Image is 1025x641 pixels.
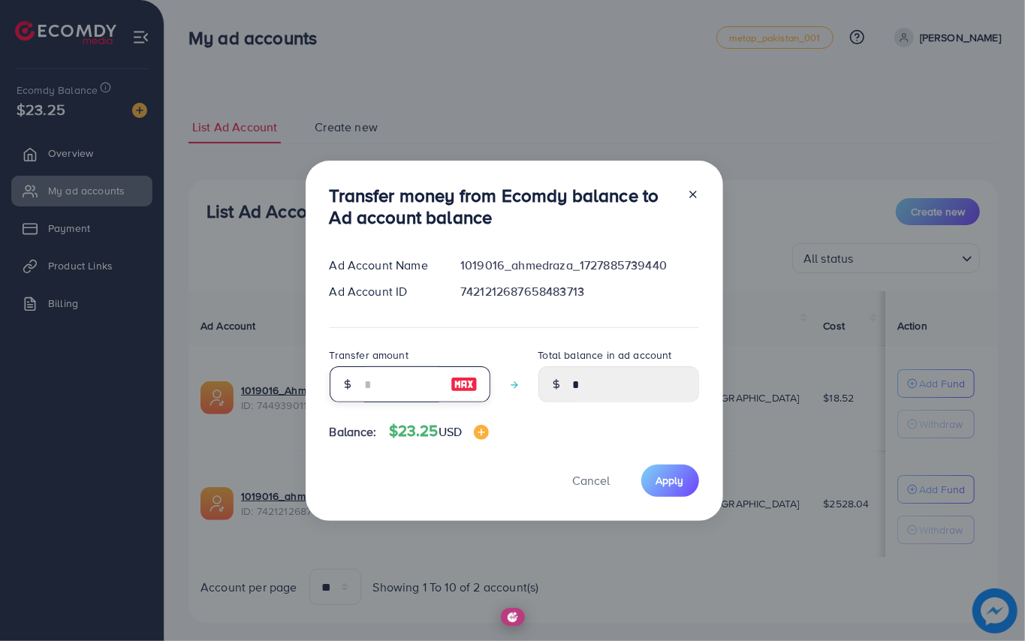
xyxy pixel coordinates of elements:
[330,185,675,228] h3: Transfer money from Ecomdy balance to Ad account balance
[330,348,408,363] label: Transfer amount
[389,422,489,441] h4: $23.25
[656,473,684,488] span: Apply
[554,465,629,497] button: Cancel
[538,348,672,363] label: Total balance in ad account
[573,472,610,489] span: Cancel
[448,257,710,274] div: 1019016_ahmedraza_1727885739440
[439,423,462,440] span: USD
[474,425,489,440] img: image
[451,375,478,393] img: image
[448,283,710,300] div: 7421212687658483713
[641,465,699,497] button: Apply
[318,257,449,274] div: Ad Account Name
[318,283,449,300] div: Ad Account ID
[330,423,377,441] span: Balance:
